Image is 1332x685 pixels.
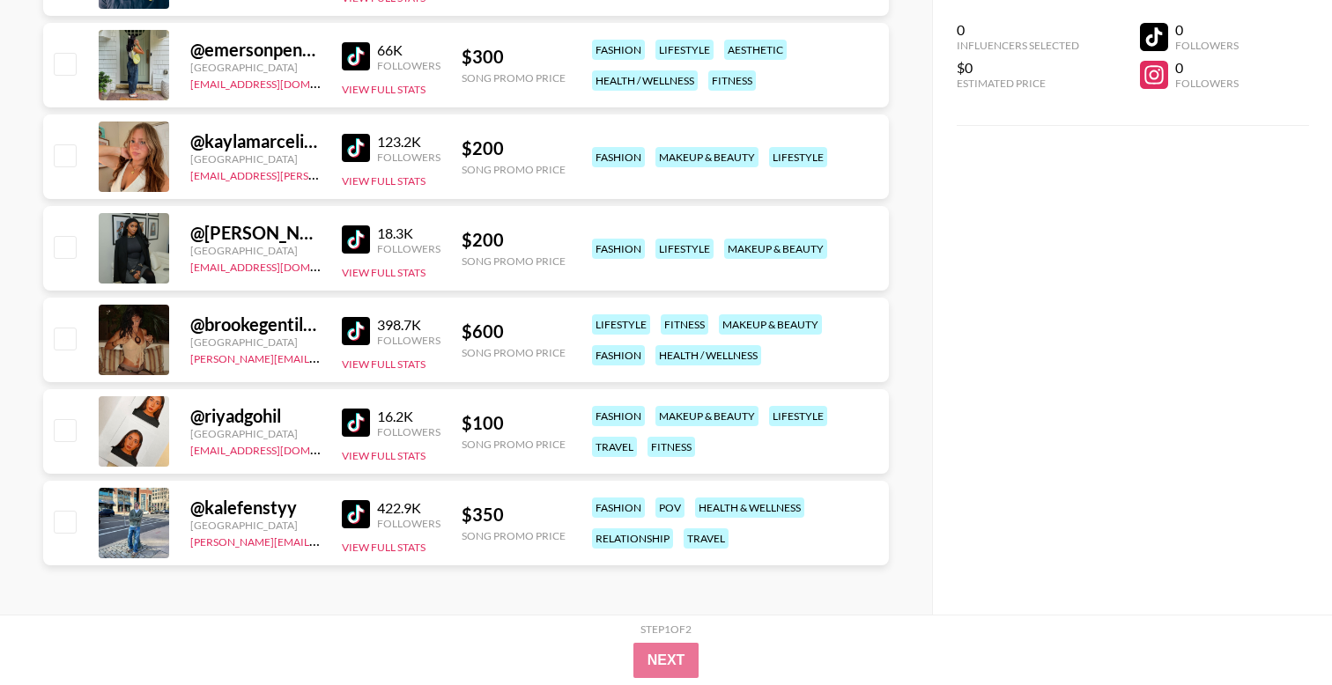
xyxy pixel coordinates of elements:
[592,239,645,259] div: fashion
[647,437,695,457] div: fitness
[342,225,370,254] img: TikTok
[342,317,370,345] img: TikTok
[724,239,827,259] div: makeup & beauty
[342,449,425,462] button: View Full Stats
[684,528,729,549] div: travel
[655,345,761,365] div: health / wellness
[719,314,822,335] div: makeup & beauty
[342,357,425,371] button: View Full Stats
[342,42,370,70] img: TikTok
[1175,59,1239,77] div: 0
[957,77,1079,90] div: Estimated Price
[592,406,645,426] div: fashion
[592,437,637,457] div: travel
[592,528,673,549] div: relationship
[462,137,566,159] div: $ 200
[190,257,367,274] a: [EMAIL_ADDRESS][DOMAIN_NAME]
[342,266,425,279] button: View Full Stats
[592,40,645,60] div: fashion
[462,529,566,542] div: Song Promo Price
[190,39,321,61] div: @ emersonpenney
[190,61,321,74] div: [GEOGRAPHIC_DATA]
[592,497,645,518] div: fashion
[377,133,440,151] div: 123.2K
[462,438,566,451] div: Song Promo Price
[462,229,566,251] div: $ 200
[957,21,1079,39] div: 0
[377,151,440,164] div: Followers
[190,440,367,457] a: [EMAIL_ADDRESS][DOMAIN_NAME]
[377,59,440,72] div: Followers
[592,70,698,91] div: health / wellness
[655,40,714,60] div: lifestyle
[640,622,692,636] div: Step 1 of 2
[342,134,370,162] img: TikTok
[190,152,321,166] div: [GEOGRAPHIC_DATA]
[342,500,370,528] img: TikTok
[342,83,425,96] button: View Full Stats
[592,314,650,335] div: lifestyle
[377,316,440,334] div: 398.7K
[592,345,645,365] div: fashion
[655,406,758,426] div: makeup & beauty
[661,314,708,335] div: fitness
[462,254,566,268] div: Song Promo Price
[462,163,566,176] div: Song Promo Price
[633,643,699,678] button: Next
[190,519,321,532] div: [GEOGRAPHIC_DATA]
[190,349,451,365] a: [PERSON_NAME][EMAIL_ADDRESS][DOMAIN_NAME]
[462,46,566,68] div: $ 300
[190,130,321,152] div: @ kaylamarcelina
[462,320,566,342] div: $ 600
[462,504,566,526] div: $ 350
[957,59,1079,77] div: $0
[190,405,321,427] div: @ riyadgohil
[769,147,827,167] div: lifestyle
[377,499,440,517] div: 422.9K
[190,532,535,549] a: [PERSON_NAME][EMAIL_ADDRESS][PERSON_NAME][DOMAIN_NAME]
[190,166,451,182] a: [EMAIL_ADDRESS][PERSON_NAME][DOMAIN_NAME]
[190,497,321,519] div: @ kalefenstyy
[957,39,1079,52] div: Influencers Selected
[342,541,425,554] button: View Full Stats
[190,335,321,349] div: [GEOGRAPHIC_DATA]
[655,147,758,167] div: makeup & beauty
[190,222,321,244] div: @ [PERSON_NAME]
[377,408,440,425] div: 16.2K
[708,70,756,91] div: fitness
[1175,39,1239,52] div: Followers
[377,41,440,59] div: 66K
[377,242,440,255] div: Followers
[769,406,827,426] div: lifestyle
[190,427,321,440] div: [GEOGRAPHIC_DATA]
[655,239,714,259] div: lifestyle
[377,225,440,242] div: 18.3K
[377,425,440,438] div: Followers
[1175,77,1239,90] div: Followers
[190,74,367,91] a: [EMAIL_ADDRESS][DOMAIN_NAME]
[1175,21,1239,39] div: 0
[695,497,804,518] div: health & wellness
[342,174,425,188] button: View Full Stats
[377,334,440,347] div: Followers
[190,244,321,257] div: [GEOGRAPHIC_DATA]
[655,497,684,518] div: pov
[724,40,787,60] div: aesthetic
[377,517,440,530] div: Followers
[592,147,645,167] div: fashion
[462,71,566,85] div: Song Promo Price
[462,412,566,434] div: $ 100
[462,346,566,359] div: Song Promo Price
[342,409,370,437] img: TikTok
[190,313,321,335] div: @ brookegentilee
